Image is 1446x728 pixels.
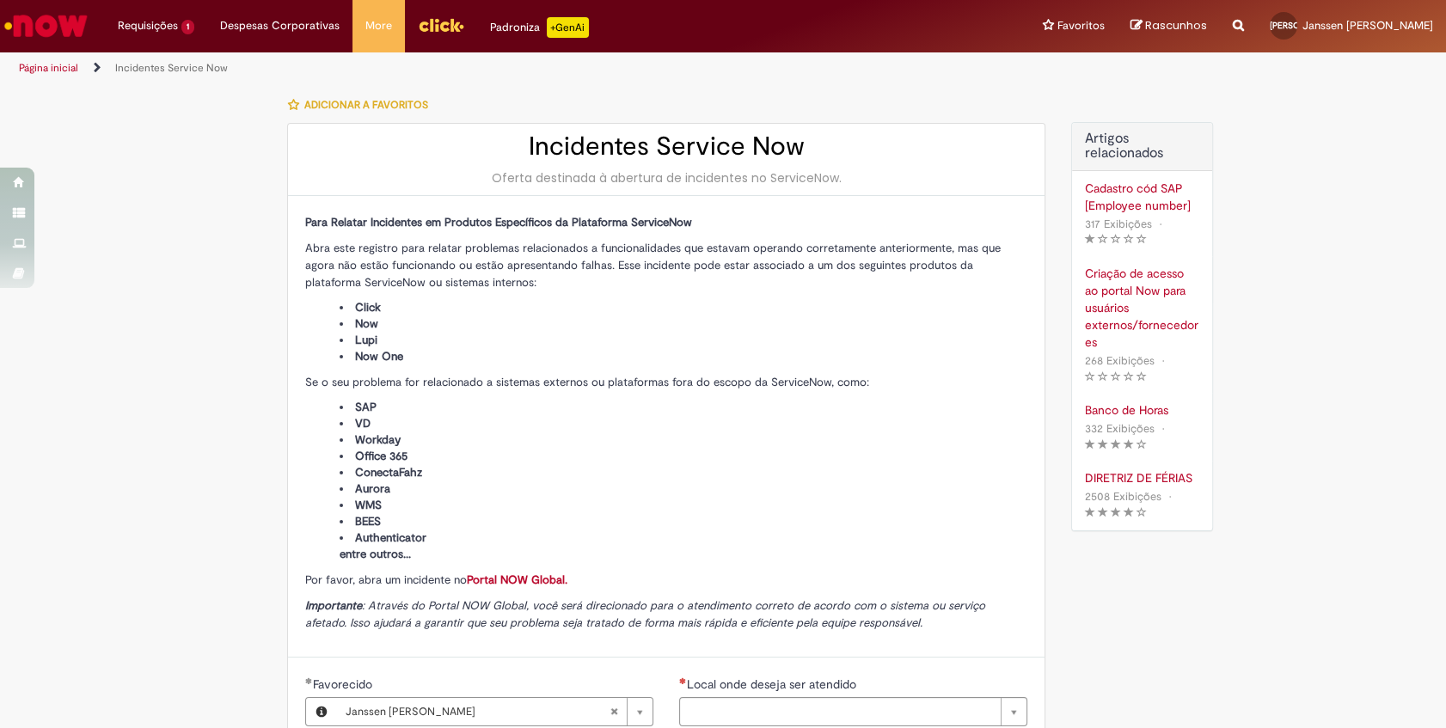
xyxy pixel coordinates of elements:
div: Padroniza [490,17,589,38]
span: Lupi [355,333,377,347]
abbr: Limpar campo Favorecido [601,698,627,725]
button: Favorecido, Visualizar este registro Janssen Wilgner De Oliveira [306,698,337,725]
span: 1 [181,20,194,34]
span: Por favor, abra um incidente no [305,572,567,587]
a: DIRETRIZ DE FÉRIAS [1085,469,1199,486]
span: Favoritos [1057,17,1105,34]
button: Adicionar a Favoritos [287,87,438,123]
span: Requisições [118,17,178,34]
span: More [365,17,392,34]
span: SAP [355,400,377,414]
span: Necessários - Local onde deseja ser atendido [687,676,860,692]
span: BEES [355,514,381,529]
span: • [1155,212,1166,236]
span: Adicionar a Favoritos [304,98,428,112]
ul: Trilhas de página [13,52,951,84]
a: Banco de Horas [1085,401,1199,419]
span: [PERSON_NAME] [1270,20,1337,31]
a: Rascunhos [1130,18,1207,34]
span: Necessários [679,677,687,684]
span: Favorecido, Janssen Wilgner De Oliveira [313,676,376,692]
span: • [1158,349,1168,372]
a: Portal NOW Global. [467,572,567,587]
a: Criação de acesso ao portal Now para usuários externos/fornecedores [1085,265,1199,351]
span: Rascunhos [1145,17,1207,34]
span: Janssen [PERSON_NAME] [1302,18,1433,33]
span: Now One [355,349,403,364]
span: Now [355,316,378,331]
span: Click [355,300,381,315]
span: Office 365 [355,449,407,463]
span: Despesas Corporativas [220,17,340,34]
span: Aurora [355,481,390,496]
span: WMS [355,498,382,512]
span: Obrigatório Preenchido [305,677,313,684]
span: 332 Exibições [1085,421,1155,436]
p: +GenAi [547,17,589,38]
span: Authenticator [355,530,426,545]
a: Incidentes Service Now [115,61,228,75]
span: Para Relatar Incidentes em Produtos Específicos da Plataforma ServiceNow [305,215,692,229]
a: Cadastro cód SAP [Employee number] [1085,180,1199,214]
img: ServiceNow [2,9,90,43]
span: • [1158,417,1168,440]
span: • [1165,485,1175,508]
span: : Através do Portal NOW Global, você será direcionado para o atendimento correto de acordo com o ... [305,598,985,630]
div: Oferta destinada à abertura de incidentes no ServiceNow. [305,169,1027,187]
h2: Incidentes Service Now [305,132,1027,161]
a: Janssen [PERSON_NAME]Limpar campo Favorecido [337,698,653,725]
span: Janssen [PERSON_NAME] [346,698,610,725]
strong: Importante [305,598,362,613]
span: Workday [355,432,401,447]
img: click_logo_yellow_360x200.png [418,12,464,38]
span: Abra este registro para relatar problemas relacionados a funcionalidades que estavam operando cor... [305,241,1001,290]
a: Limpar campo Local onde deseja ser atendido [679,697,1027,726]
span: entre outros... [340,547,411,561]
span: ConectaFahz [355,465,422,480]
span: 268 Exibições [1085,353,1155,368]
span: 2508 Exibições [1085,489,1161,504]
span: Se o seu problema for relacionado a sistemas externos ou plataformas fora do escopo da ServiceNow... [305,375,869,389]
h3: Artigos relacionados [1085,132,1199,162]
span: 317 Exibições [1085,217,1152,231]
a: Página inicial [19,61,78,75]
span: VD [355,416,371,431]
